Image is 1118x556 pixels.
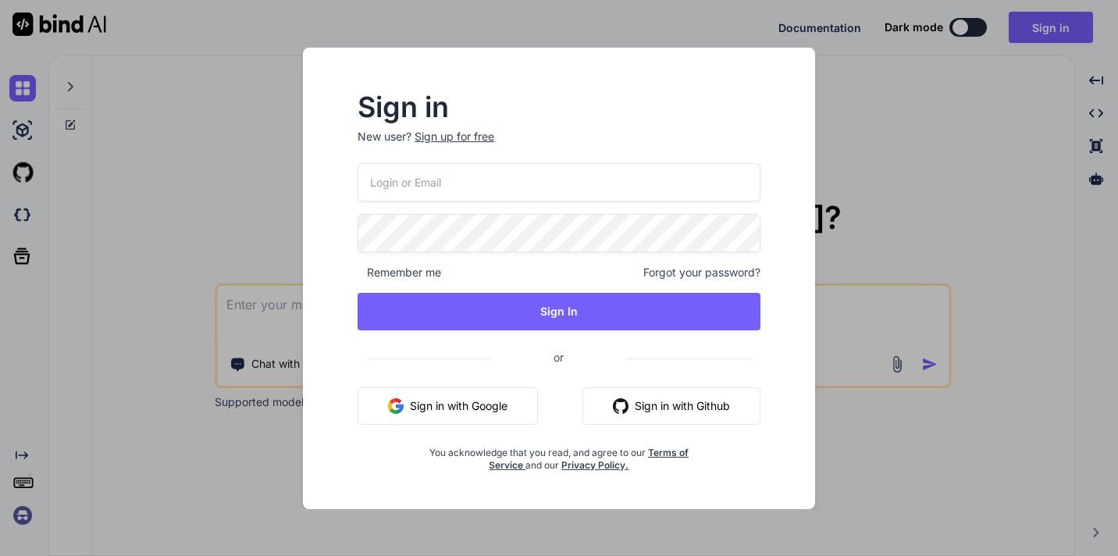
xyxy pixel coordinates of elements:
[358,163,760,201] input: Login or Email
[425,437,693,472] div: You acknowledge that you read, and agree to our and our
[415,129,494,144] div: Sign up for free
[561,459,628,471] a: Privacy Policy.
[358,129,760,163] p: New user?
[358,387,538,425] button: Sign in with Google
[388,398,404,414] img: google
[489,447,689,471] a: Terms of Service
[582,387,760,425] button: Sign in with Github
[643,265,760,280] span: Forgot your password?
[358,293,760,330] button: Sign In
[358,94,760,119] h2: Sign in
[358,265,441,280] span: Remember me
[613,398,628,414] img: github
[491,338,626,376] span: or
